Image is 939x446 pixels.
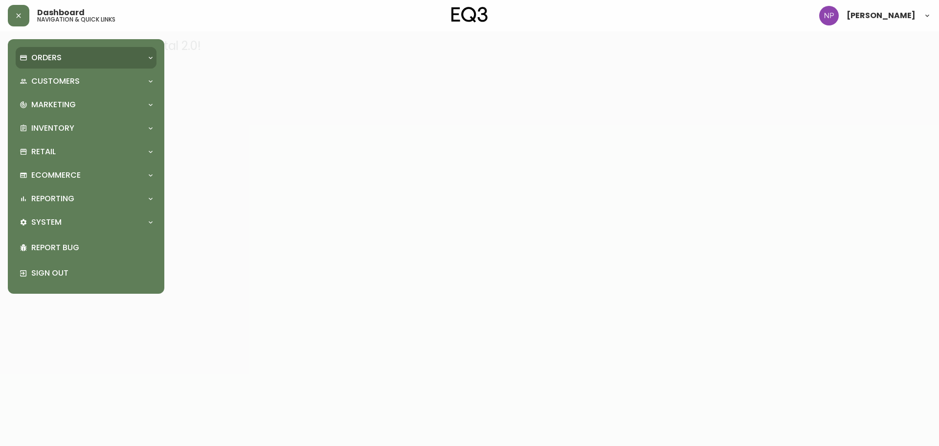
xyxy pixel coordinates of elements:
[37,17,115,23] h5: navigation & quick links
[31,123,74,134] p: Inventory
[16,94,156,116] div: Marketing
[31,217,62,228] p: System
[16,47,156,69] div: Orders
[31,268,153,279] p: Sign Out
[819,6,839,25] img: 50f1e64a3f95c89b5c5247455825f96f
[37,9,85,17] span: Dashboard
[16,141,156,163] div: Retail
[16,70,156,92] div: Customers
[16,188,156,210] div: Reporting
[16,164,156,186] div: Ecommerce
[31,99,76,110] p: Marketing
[31,170,81,181] p: Ecommerce
[451,7,488,23] img: logo
[16,117,156,139] div: Inventory
[31,193,74,204] p: Reporting
[847,12,916,20] span: [PERSON_NAME]
[31,146,56,157] p: Retail
[16,211,156,233] div: System
[31,242,153,253] p: Report Bug
[16,260,156,286] div: Sign Out
[31,52,62,63] p: Orders
[16,235,156,260] div: Report Bug
[31,76,80,87] p: Customers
